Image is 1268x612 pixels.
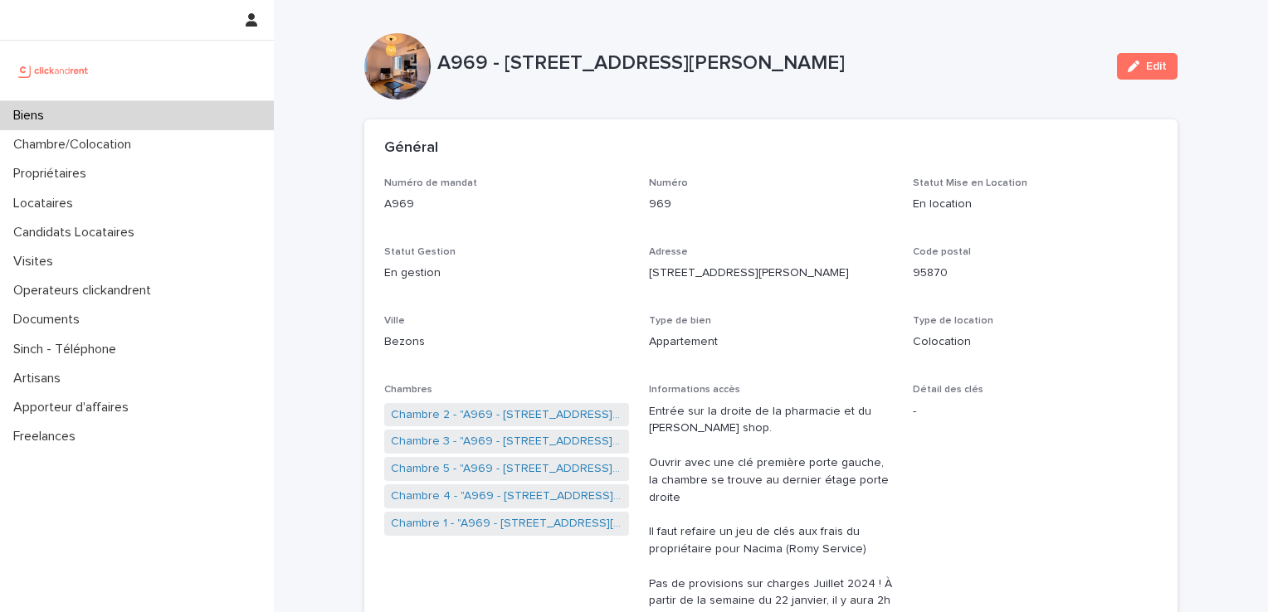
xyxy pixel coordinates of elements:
[7,400,142,415] p: Apporteur d'affaires
[913,333,1158,351] p: Colocation
[913,178,1027,188] span: Statut Mise en Location
[437,51,1104,75] p: A969 - [STREET_ADDRESS][PERSON_NAME]
[391,406,622,424] a: Chambre 2 - "A969 - [STREET_ADDRESS][PERSON_NAME]"
[384,139,438,158] h2: Général
[7,342,129,357] p: Sinch - Téléphone
[7,371,74,386] p: Artisans
[649,247,688,257] span: Adresse
[913,316,993,326] span: Type de location
[391,433,622,450] a: Chambre 3 - "A969 - [STREET_ADDRESS][PERSON_NAME]"
[384,265,629,282] p: En gestion
[7,137,144,153] p: Chambre/Colocation
[7,196,86,211] p: Locataires
[1117,53,1178,80] button: Edit
[913,265,1158,282] p: 95870
[649,196,894,213] p: 969
[7,166,100,182] p: Propriétaires
[7,225,148,240] p: Candidats Locataires
[7,254,66,270] p: Visites
[649,333,894,351] p: Appartement
[384,178,477,188] span: Numéro de mandat
[649,385,740,395] span: Informations accès
[7,312,93,328] p: Documents
[649,316,711,326] span: Type de bien
[384,196,629,213] p: A969
[7,429,89,444] p: Freelances
[649,265,894,282] p: [STREET_ADDRESS][PERSON_NAME]
[384,385,432,395] span: Chambres
[7,108,57,124] p: Biens
[391,488,622,505] a: Chambre 4 - "A969 - [STREET_ADDRESS][PERSON_NAME]"
[384,333,629,351] p: Bezons
[391,460,622,478] a: Chambre 5 - "A969 - [STREET_ADDRESS][PERSON_NAME]"
[913,196,1158,213] p: En location
[384,247,456,257] span: Statut Gestion
[913,247,971,257] span: Code postal
[13,54,94,87] img: UCB0brd3T0yccxBKYDjQ
[7,283,164,299] p: Operateurs clickandrent
[391,515,622,532] a: Chambre 1 - "A969 - [STREET_ADDRESS][PERSON_NAME]"
[913,385,983,395] span: Détail des clés
[1146,61,1167,72] span: Edit
[913,403,1158,420] p: -
[649,178,688,188] span: Numéro
[384,316,405,326] span: Ville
